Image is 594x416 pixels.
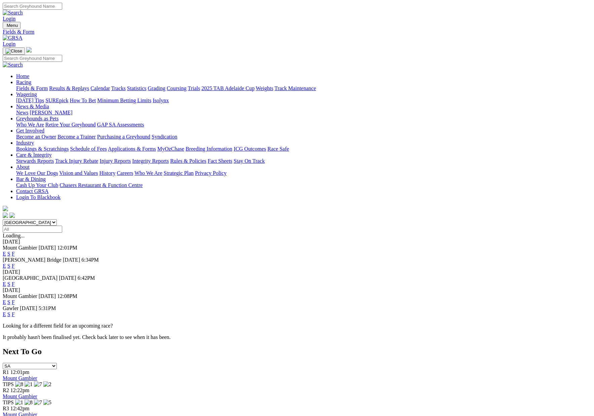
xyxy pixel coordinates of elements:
[57,293,77,299] span: 12:08PM
[3,10,23,16] img: Search
[117,170,133,176] a: Careers
[234,146,266,152] a: ICG Outcomes
[16,170,591,176] div: About
[12,299,15,305] a: F
[30,110,72,115] a: [PERSON_NAME]
[70,146,107,152] a: Schedule of Fees
[3,323,591,329] p: Looking for a different field for an upcoming race?
[256,85,273,91] a: Weights
[34,381,42,387] img: 7
[15,400,23,406] img: 1
[3,206,8,211] img: logo-grsa-white.png
[12,251,15,257] a: F
[134,170,162,176] a: Who We Are
[12,311,15,317] a: F
[3,239,591,245] div: [DATE]
[3,334,171,340] partial: It probably hasn't been finalised yet. Check back later to see when it has been.
[60,182,143,188] a: Chasers Restaurant & Function Centre
[3,41,15,47] a: Login
[127,85,147,91] a: Statistics
[3,257,62,263] span: [PERSON_NAME] Bridge
[59,275,76,281] span: [DATE]
[3,406,9,411] span: R3
[3,233,25,238] span: Loading...
[3,281,6,287] a: E
[3,263,6,269] a: E
[16,110,28,115] a: News
[188,85,200,91] a: Trials
[7,281,10,287] a: S
[16,128,44,134] a: Get Involved
[108,146,156,152] a: Applications & Forms
[3,62,23,68] img: Search
[148,85,165,91] a: Grading
[3,299,6,305] a: E
[20,305,37,311] span: [DATE]
[3,213,8,218] img: facebook.svg
[9,213,15,218] img: twitter.svg
[3,16,15,22] a: Login
[16,85,48,91] a: Fields & Form
[132,158,169,164] a: Integrity Reports
[97,122,144,127] a: GAP SA Assessments
[97,134,150,140] a: Purchasing a Greyhound
[26,47,32,52] img: logo-grsa-white.png
[3,347,591,356] h2: Next To Go
[16,146,591,152] div: Industry
[16,134,591,140] div: Get Involved
[16,104,49,109] a: News & Media
[16,152,52,158] a: Care & Integrity
[3,29,591,35] a: Fields & Form
[170,158,206,164] a: Rules & Policies
[12,281,15,287] a: F
[3,226,62,233] input: Select date
[16,91,37,97] a: Wagering
[16,116,58,121] a: Greyhounds as Pets
[16,85,591,91] div: Racing
[3,35,23,41] img: GRSA
[16,122,44,127] a: Who We Are
[55,158,98,164] a: Track Injury Rebate
[152,134,177,140] a: Syndication
[267,146,289,152] a: Race Safe
[111,85,126,91] a: Tracks
[7,263,10,269] a: S
[3,400,14,405] span: TIPS
[25,400,33,406] img: 8
[39,245,56,251] span: [DATE]
[16,140,34,146] a: Industry
[7,299,10,305] a: S
[16,164,30,170] a: About
[195,170,227,176] a: Privacy Policy
[16,158,591,164] div: Care & Integrity
[49,85,89,91] a: Results & Replays
[16,170,58,176] a: We Love Our Dogs
[164,170,194,176] a: Strategic Plan
[275,85,316,91] a: Track Maintenance
[70,98,96,103] a: How To Bet
[16,110,591,116] div: News & Media
[3,47,25,55] button: Toggle navigation
[90,85,110,91] a: Calendar
[3,293,37,299] span: Mount Gambier
[201,85,254,91] a: 2025 TAB Adelaide Cup
[57,245,77,251] span: 12:01PM
[16,182,58,188] a: Cash Up Your Club
[3,269,591,275] div: [DATE]
[3,387,9,393] span: R2
[16,188,48,194] a: Contact GRSA
[97,98,151,103] a: Minimum Betting Limits
[3,251,6,257] a: E
[5,48,22,54] img: Close
[10,406,30,411] span: 12:42pm
[25,381,33,387] img: 1
[16,122,591,128] div: Greyhounds as Pets
[153,98,169,103] a: Isolynx
[3,375,37,381] a: Mount Gambier
[16,98,591,104] div: Wagering
[208,158,232,164] a: Fact Sheets
[167,85,187,91] a: Coursing
[3,311,6,317] a: E
[3,393,37,399] a: Mount Gambier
